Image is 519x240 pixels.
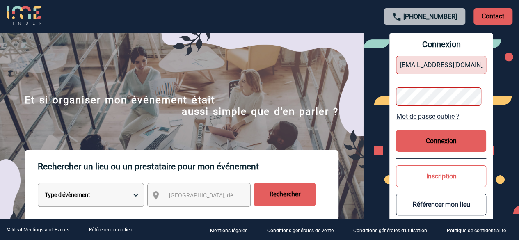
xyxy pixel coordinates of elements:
p: Mentions légales [210,228,247,233]
p: Politique de confidentialité [447,228,506,233]
a: Mot de passe oublié ? [396,112,486,120]
a: Conditions générales d'utilisation [347,226,440,234]
p: Contact [473,8,512,25]
a: Conditions générales de vente [261,226,347,234]
a: Référencer mon lieu [89,227,133,233]
a: [PHONE_NUMBER] [403,13,457,21]
p: Conditions générales d'utilisation [353,228,427,233]
p: Rechercher un lieu ou un prestataire pour mon événement [38,150,338,183]
img: call-24-px.png [392,12,402,22]
a: Politique de confidentialité [440,226,519,234]
input: Rechercher [254,183,316,206]
span: [GEOGRAPHIC_DATA], département, région... [169,192,283,199]
button: Référencer mon lieu [396,194,486,215]
button: Inscription [396,165,486,187]
button: Connexion [396,130,486,152]
a: Mentions légales [203,226,261,234]
div: © Ideal Meetings and Events [7,227,69,233]
p: Conditions générales de vente [267,228,334,233]
input: Identifiant ou mot de passe incorrect [396,56,486,74]
span: Connexion [396,39,486,49]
